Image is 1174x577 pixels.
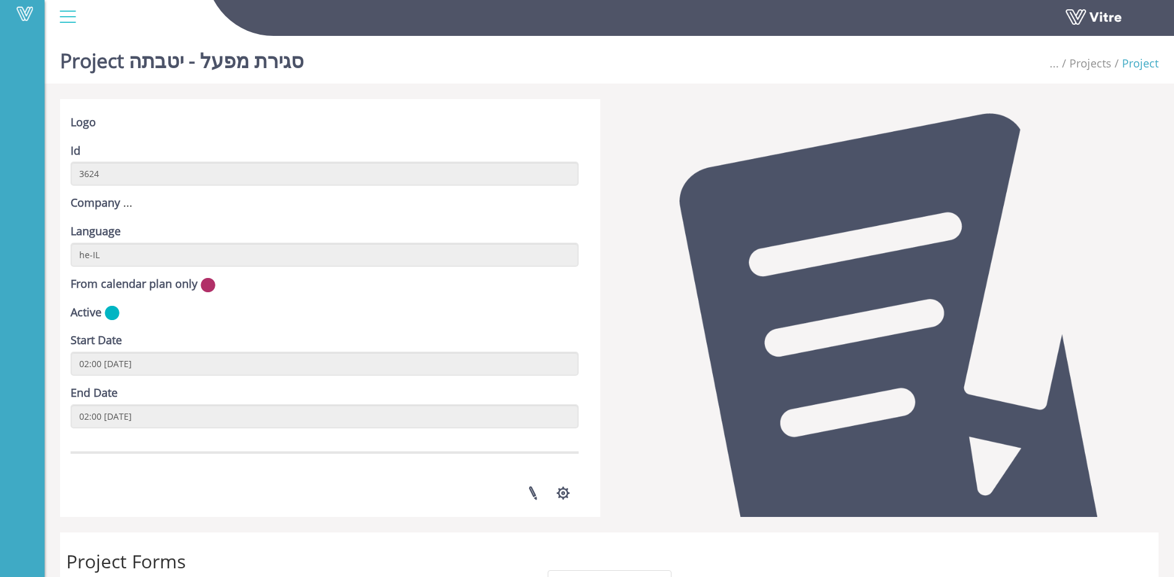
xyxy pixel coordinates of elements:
[66,551,1152,571] h2: Project Forms
[105,305,119,321] img: yes
[71,115,96,131] label: Logo
[71,143,80,159] label: Id
[71,385,118,401] label: End Date
[71,223,121,240] label: Language
[71,276,197,292] label: From calendar plan only
[201,277,215,293] img: no
[1069,56,1111,71] a: Projects
[1111,56,1159,72] li: Project
[71,332,122,349] label: Start Date
[60,31,304,84] h1: Project סגירת מפעל - יטבתה
[71,305,101,321] label: Active
[123,195,132,210] span: ...
[71,195,120,211] label: Company
[1050,56,1059,71] span: ...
